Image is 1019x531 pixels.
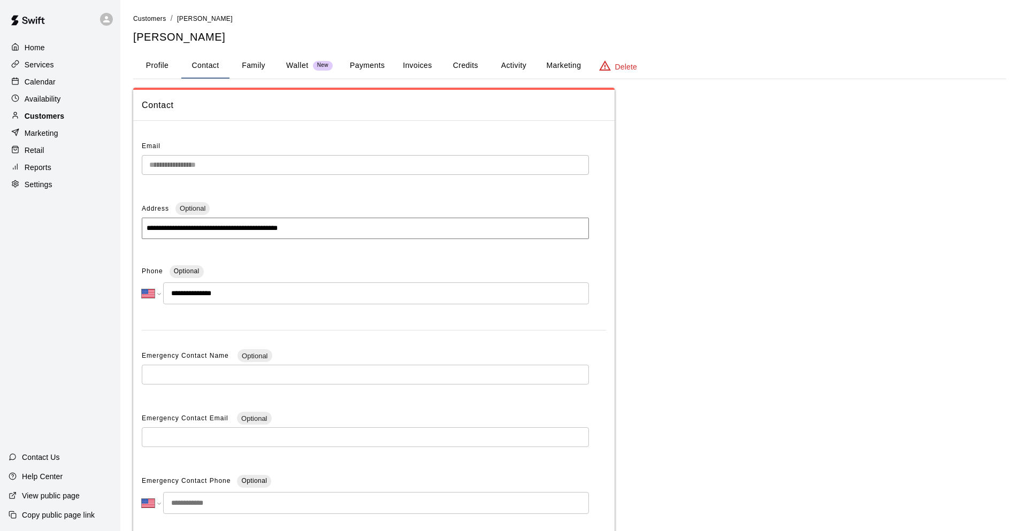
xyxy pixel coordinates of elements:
button: Contact [181,53,229,79]
p: Contact Us [22,452,60,463]
span: Emergency Contact Phone [142,473,231,490]
button: Profile [133,53,181,79]
button: Marketing [538,53,589,79]
span: Emergency Contact Email [142,414,231,422]
p: Help Center [22,471,63,482]
p: Reports [25,162,51,173]
button: Payments [341,53,393,79]
div: The email of an existing customer can only be changed by the customer themselves at https://book.... [142,155,589,175]
h5: [PERSON_NAME] [133,30,1006,44]
span: Phone [142,263,163,280]
a: Customers [9,108,112,124]
span: Optional [175,204,210,212]
span: Email [142,142,160,150]
span: Address [142,205,169,212]
p: Settings [25,179,52,190]
div: basic tabs example [133,53,1006,79]
p: Calendar [25,76,56,87]
button: Credits [441,53,489,79]
a: Home [9,40,112,56]
span: Customers [133,15,166,22]
p: Marketing [25,128,58,138]
span: Optional [237,414,271,422]
span: Optional [241,477,267,484]
span: [PERSON_NAME] [177,15,233,22]
button: Invoices [393,53,441,79]
a: Marketing [9,125,112,141]
a: Retail [9,142,112,158]
a: Services [9,57,112,73]
li: / [171,13,173,24]
a: Settings [9,176,112,193]
p: Customers [25,111,64,121]
a: Availability [9,91,112,107]
p: Retail [25,145,44,156]
span: Optional [174,267,200,275]
p: Services [25,59,54,70]
span: Optional [237,352,272,360]
p: Copy public page link [22,510,95,520]
a: Customers [133,14,166,22]
button: Family [229,53,278,79]
span: Emergency Contact Name [142,352,231,359]
p: Availability [25,94,61,104]
button: Activity [489,53,538,79]
a: Reports [9,159,112,175]
p: Delete [615,61,637,72]
p: Home [25,42,45,53]
span: Contact [142,98,606,112]
nav: breadcrumb [133,13,1006,25]
p: View public page [22,490,80,501]
p: Wallet [286,60,309,71]
a: Calendar [9,74,112,90]
span: New [313,62,333,69]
